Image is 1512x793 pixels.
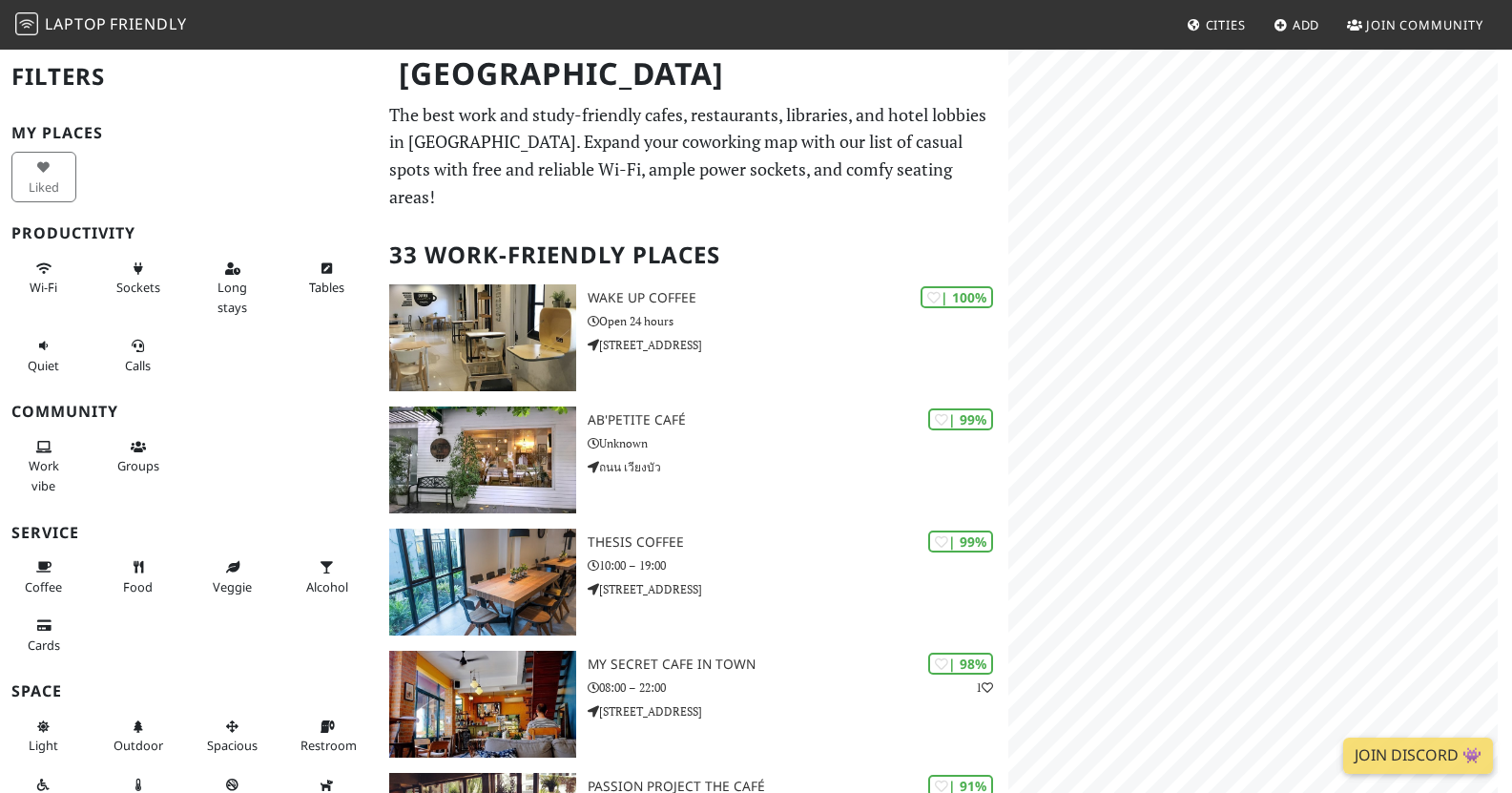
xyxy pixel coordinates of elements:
button: Cards [11,610,76,660]
button: Wi-Fi [11,253,76,303]
span: Laptop [45,13,107,34]
a: LaptopFriendly LaptopFriendly [15,9,187,42]
button: Work vibe [11,431,76,501]
button: Alcohol [295,552,360,602]
span: Natural light [29,737,58,754]
img: Thesis Coffee [389,529,576,636]
h2: Filters [11,48,366,106]
span: Cities [1206,16,1246,33]
span: Add [1293,16,1320,33]
span: Stable Wi-Fi [30,279,57,296]
button: Food [106,552,171,602]
div: | 99% [928,531,993,553]
p: [STREET_ADDRESS] [588,336,1007,354]
button: Long stays [200,253,265,323]
p: The best work and study-friendly cafes, restaurants, libraries, and hotel lobbies in [GEOGRAPHIC_... [389,101,996,211]
button: Quiet [11,330,76,381]
span: Veggie [213,578,252,595]
span: Join Community [1366,16,1483,33]
button: Spacious [200,711,265,762]
img: Wake Up Coffee [389,284,576,391]
span: Quiet [28,357,59,374]
a: Ab'Petite Café | 99% Ab'Petite Café Unknown ถนน เวียงบัว [378,407,1007,513]
span: Group tables [117,457,159,474]
span: Outdoor area [114,737,163,754]
h3: Productivity [11,224,366,242]
button: Veggie [200,552,265,602]
h3: Space [11,682,366,700]
p: [STREET_ADDRESS] [588,580,1007,598]
button: Light [11,711,76,762]
span: Restroom [300,737,357,754]
p: Open 24 hours [588,312,1007,330]
span: Power sockets [116,279,160,296]
span: Coffee [25,578,62,595]
a: My Secret Cafe In Town | 98% 1 My Secret Cafe In Town 08:00 – 22:00 [STREET_ADDRESS] [378,651,1007,758]
a: Thesis Coffee | 99% Thesis Coffee 10:00 – 19:00 [STREET_ADDRESS] [378,529,1007,636]
span: Alcohol [306,578,348,595]
span: Friendly [110,13,186,34]
h3: Thesis Coffee [588,534,1007,551]
button: Sockets [106,253,171,303]
button: Groups [106,431,171,482]
span: Food [123,578,153,595]
h3: My Places [11,124,366,142]
h3: Service [11,524,366,542]
img: Ab'Petite Café [389,407,576,513]
p: Unknown [588,434,1007,452]
button: Coffee [11,552,76,602]
div: | 98% [928,653,993,675]
img: My Secret Cafe In Town [389,651,576,758]
span: Credit cards [28,636,60,654]
button: Restroom [295,711,360,762]
h3: Community [11,403,366,421]
a: Cities [1179,8,1253,42]
p: [STREET_ADDRESS] [588,702,1007,720]
span: People working [29,457,59,493]
span: Spacious [207,737,258,754]
h2: 33 Work-Friendly Places [389,226,996,284]
span: Long stays [217,279,247,315]
a: Join Community [1339,8,1491,42]
div: | 99% [928,408,993,430]
button: Calls [106,330,171,381]
span: Work-friendly tables [309,279,344,296]
img: LaptopFriendly [15,12,38,35]
p: ถนน เวียงบัว [588,458,1007,476]
span: Video/audio calls [125,357,151,374]
button: Tables [295,253,360,303]
a: Add [1266,8,1328,42]
button: Outdoor [106,711,171,762]
h3: Ab'Petite Café [588,412,1007,428]
h3: Wake Up Coffee [588,290,1007,306]
div: | 100% [921,286,993,308]
p: 08:00 – 22:00 [588,678,1007,697]
a: Wake Up Coffee | 100% Wake Up Coffee Open 24 hours [STREET_ADDRESS] [378,284,1007,391]
h3: My Secret Cafe In Town [588,657,1007,673]
a: Join Discord 👾 [1343,738,1493,774]
h1: [GEOGRAPHIC_DATA] [383,48,1004,100]
p: 1 [976,678,993,697]
p: 10:00 – 19:00 [588,556,1007,574]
